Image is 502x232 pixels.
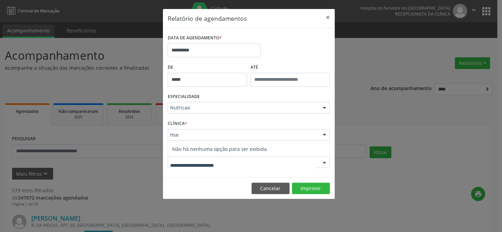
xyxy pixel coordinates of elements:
[321,9,335,26] button: Close
[252,183,289,194] button: Cancelar
[168,142,329,156] span: Não há nenhuma opção para ser exibida.
[170,132,316,138] span: Hse
[250,62,330,73] label: ATÉ
[168,62,247,73] label: De
[170,104,316,111] span: Nutricao
[168,91,200,102] label: ESPECIALIDADE
[168,118,187,129] label: CLÍNICA
[168,33,222,43] label: DATA DE AGENDAMENTO
[168,14,247,23] h5: Relatório de agendamentos
[292,183,330,194] button: Imprimir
